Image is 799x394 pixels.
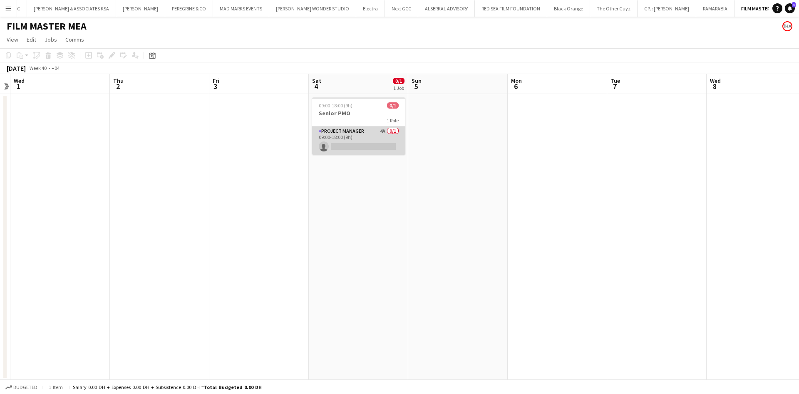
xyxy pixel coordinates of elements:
span: Wed [14,77,25,84]
button: Budgeted [4,383,39,392]
button: [PERSON_NAME] [116,0,165,17]
div: 1 Job [393,85,404,91]
span: Week 40 [27,65,48,71]
app-card-role: Project Manager4A0/109:00-18:00 (9h) [312,126,405,155]
span: Jobs [45,36,57,43]
span: Comms [65,36,84,43]
a: Comms [62,34,87,45]
button: RAMARABIA [696,0,734,17]
button: Electra [356,0,385,17]
span: Sat [312,77,321,84]
button: MAD MARKS EVENTS [213,0,269,17]
span: Fri [213,77,219,84]
span: Total Budgeted 0.00 DH [204,384,262,390]
a: Edit [23,34,40,45]
span: 1 [792,2,796,7]
span: Sun [412,77,422,84]
button: The Other Guyz [590,0,638,17]
button: Next GCC [385,0,418,17]
span: View [7,36,18,43]
span: 8 [709,82,721,91]
span: 0/1 [393,78,404,84]
span: Edit [27,36,36,43]
span: 5 [410,82,422,91]
h3: Senior PMO [312,109,405,117]
button: GPJ: [PERSON_NAME] [638,0,696,17]
span: 2 [112,82,124,91]
span: 0/1 [387,102,399,109]
span: Budgeted [13,384,37,390]
span: 1 item [46,384,66,390]
app-user-avatar: Enas Ahmed [782,21,792,31]
button: FILM MASTER MEA [734,0,787,17]
span: 7 [609,82,620,91]
span: 3 [211,82,219,91]
span: Mon [511,77,522,84]
span: Thu [113,77,124,84]
app-job-card: 09:00-18:00 (9h)0/1Senior PMO1 RoleProject Manager4A0/109:00-18:00 (9h) [312,97,405,155]
span: 1 [12,82,25,91]
button: ALSERKAL ADVISORY [418,0,475,17]
button: [PERSON_NAME] & ASSOCIATES KSA [27,0,116,17]
h1: FILM MASTER MEA [7,20,87,32]
div: [DATE] [7,64,26,72]
span: 1 Role [387,117,399,124]
a: 1 [785,3,795,13]
span: 6 [510,82,522,91]
span: Tue [610,77,620,84]
span: 4 [311,82,321,91]
button: [PERSON_NAME] WONDER STUDIO [269,0,356,17]
span: 09:00-18:00 (9h) [319,102,352,109]
button: RED SEA FILM FOUNDATION [475,0,547,17]
span: Wed [710,77,721,84]
button: PEREGRINE & CO [165,0,213,17]
a: Jobs [41,34,60,45]
div: Salary 0.00 DH + Expenses 0.00 DH + Subsistence 0.00 DH = [73,384,262,390]
div: +04 [52,65,60,71]
a: View [3,34,22,45]
button: Black Orange [547,0,590,17]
